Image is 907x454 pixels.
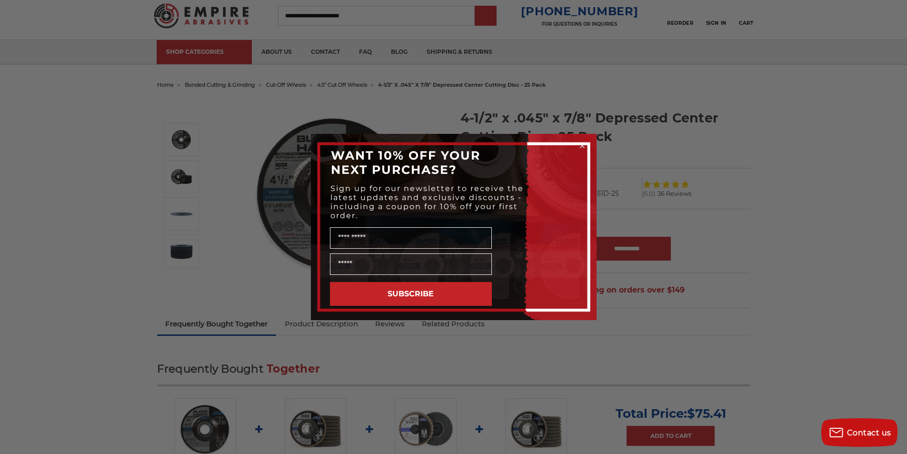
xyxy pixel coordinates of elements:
[821,418,897,447] button: Contact us
[330,184,524,220] span: Sign up for our newsletter to receive the latest updates and exclusive discounts - including a co...
[578,141,587,151] button: Close dialog
[331,148,480,177] span: WANT 10% OFF YOUR NEXT PURCHASE?
[330,253,492,275] input: Email
[330,282,492,306] button: SUBSCRIBE
[847,428,891,437] span: Contact us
